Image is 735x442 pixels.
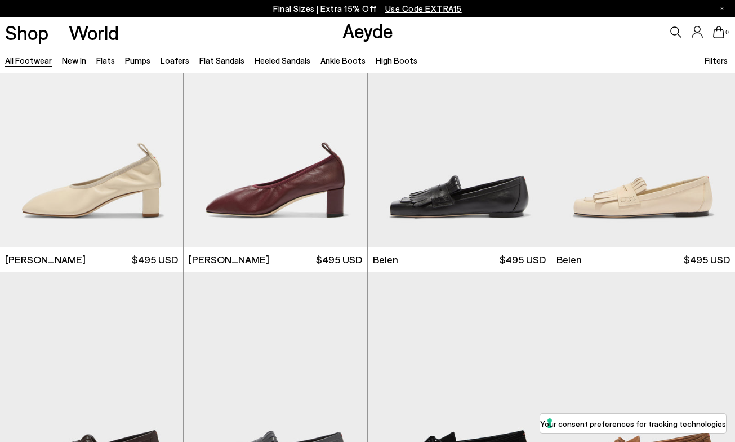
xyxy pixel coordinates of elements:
[316,253,362,267] span: $495 USD
[342,19,393,42] a: Aeyde
[540,418,726,430] label: Your consent preferences for tracking technologies
[125,55,150,65] a: Pumps
[132,253,178,267] span: $495 USD
[376,55,417,65] a: High Boots
[551,247,735,272] a: Belen $495 USD
[368,247,551,272] a: Belen $495 USD
[199,55,244,65] a: Flat Sandals
[713,26,724,38] a: 0
[540,414,726,433] button: Your consent preferences for tracking technologies
[62,55,86,65] a: New In
[500,253,546,267] span: $495 USD
[368,16,551,247] img: Belen Tassel Loafers
[5,253,86,267] span: [PERSON_NAME]
[69,23,119,42] a: World
[273,2,462,16] p: Final Sizes | Extra 15% Off
[189,253,269,267] span: [PERSON_NAME]
[5,23,48,42] a: Shop
[184,16,367,247] img: Narissa Ruched Pumps
[184,247,367,272] a: [PERSON_NAME] $495 USD
[556,253,582,267] span: Belen
[5,55,52,65] a: All Footwear
[385,3,462,14] span: Navigate to /collections/ss25-final-sizes
[684,253,730,267] span: $495 USD
[373,253,398,267] span: Belen
[705,55,728,65] span: Filters
[96,55,115,65] a: Flats
[724,29,730,36] span: 0
[551,16,735,247] img: Belen Tassel Loafers
[255,55,310,65] a: Heeled Sandals
[161,55,189,65] a: Loafers
[320,55,366,65] a: Ankle Boots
